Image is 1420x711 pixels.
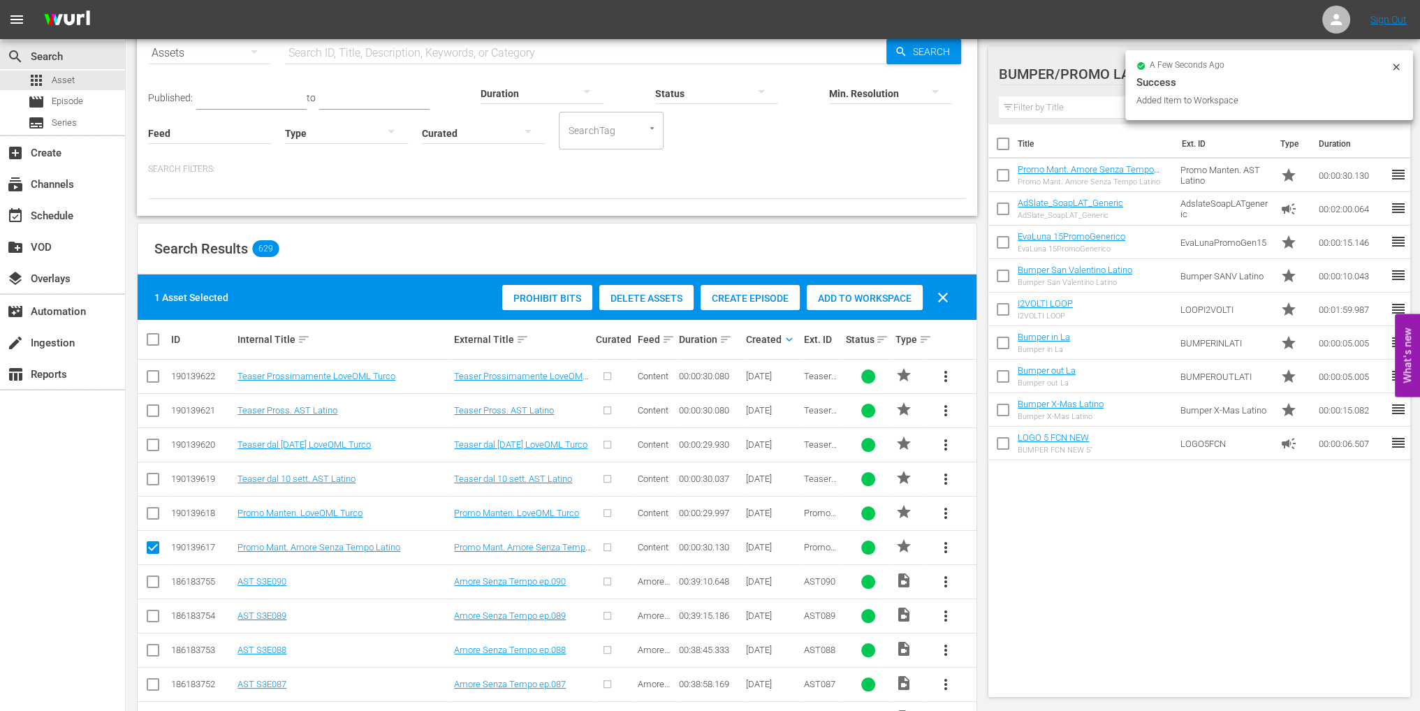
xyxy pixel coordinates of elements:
td: 00:00:15.146 [1312,226,1389,259]
td: 00:00:30.130 [1312,159,1389,192]
button: more_vert [929,565,962,599]
span: keyboard_arrow_down [783,333,796,346]
a: Bumper X-Mas Latino [1018,399,1104,409]
button: Search [886,39,961,64]
span: Content [638,405,668,416]
a: Amore Senza Tempo ep.087 [454,679,566,689]
span: Delete Assets [599,293,694,304]
button: more_vert [929,394,962,427]
span: sort [719,333,732,346]
td: Bumper X-Mas Latino [1175,393,1274,427]
div: [DATE] [745,439,799,450]
span: sort [662,333,675,346]
a: Promo Manten. LoveOML Turco [237,508,363,518]
th: Type [1271,124,1310,163]
td: AdslateSoapLATgeneric [1175,192,1274,226]
td: LOGO5FCN [1175,427,1274,460]
td: 00:00:15.082 [1312,393,1389,427]
div: Curated [596,334,634,345]
button: Open Feedback Widget [1395,314,1420,397]
span: Episode [28,94,45,110]
span: Content [638,542,668,552]
div: 186183754 [171,610,233,621]
div: Status [845,331,891,348]
div: 190139622 [171,371,233,381]
div: ID [171,334,233,345]
button: Create Episode [701,285,800,310]
div: 00:00:29.997 [679,508,741,518]
span: Teaser dal 10 sett. AST Latino [804,474,840,515]
div: Bumper San Valentino Latino [1018,278,1132,287]
span: Create [7,145,24,161]
span: more_vert [937,676,954,693]
span: 629 [252,240,279,257]
td: 00:01:59.987 [1312,293,1389,326]
span: Search [7,48,24,65]
a: AST S3E087 [237,679,286,689]
span: Add to Workspace [807,293,923,304]
span: PROMO [895,435,912,452]
span: reorder [1389,166,1406,183]
span: more_vert [937,505,954,522]
div: 190139617 [171,542,233,552]
a: Amore Senza Tempo ep.088 [454,645,566,655]
span: Ingestion [7,335,24,351]
img: ans4CAIJ8jUAAAAAAAAAAAAAAAAAAAAAAAAgQb4GAAAAAAAAAAAAAAAAAAAAAAAAJMjXAAAAAAAAAAAAAAAAAAAAAAAAgAT5G... [34,3,101,36]
span: PROMO [895,504,912,520]
a: Promo Mant. Amore Senza Tempo Latino [237,542,400,552]
span: AST089 [804,610,835,621]
div: [DATE] [745,679,799,689]
span: Search [907,39,961,64]
span: Promo Manten. LoveOML Turco [804,508,837,550]
th: Title [1018,124,1173,163]
a: Bumper San Valentino Latino [1018,265,1132,275]
td: 00:02:00.064 [1312,192,1389,226]
div: EvaLuna 15PromoGenerico [1018,244,1125,254]
div: 00:00:30.130 [679,542,741,552]
span: Amore Senza Tempo [638,645,670,676]
div: Success [1136,74,1402,91]
span: sort [876,333,888,346]
div: AdSlate_SoapLAT_Generic [1018,211,1123,220]
button: more_vert [929,531,962,564]
div: 190139620 [171,439,233,450]
div: 190139619 [171,474,233,484]
div: Duration [679,331,741,348]
span: Teaser Prossimamente AST Latino [804,405,837,457]
td: BUMPEROUTLATI [1175,360,1274,393]
a: AST S3E090 [237,576,286,587]
td: BUMPERINLATI [1175,326,1274,360]
p: Search Filters: [148,163,966,175]
div: 00:00:30.037 [679,474,741,484]
span: reorder [1389,233,1406,250]
span: more_vert [937,471,954,488]
span: Content [638,371,668,381]
span: more_vert [937,642,954,659]
a: AST S3E088 [237,645,286,655]
button: more_vert [929,633,962,667]
button: Prohibit Bits [502,285,592,310]
span: reorder [1389,200,1406,217]
span: Search Results [154,240,248,257]
span: sort [516,333,529,346]
span: Promo [1280,301,1296,318]
a: Teaser Prossimamente LoveOML Turco [454,371,588,392]
td: LOOPI2VOLTI [1175,293,1274,326]
div: [DATE] [745,645,799,655]
td: 00:00:05.005 [1312,326,1389,360]
div: 00:38:58.169 [679,679,741,689]
span: VOD [7,239,24,256]
span: sort [919,333,932,346]
div: BUMPER/PROMO LATINO [999,54,1384,94]
a: Teaser Pross. AST Latino [454,405,554,416]
span: Schedule [7,207,24,224]
td: EvaLunaPromoGen15 [1175,226,1274,259]
div: External Title [454,331,592,348]
td: Bumper SANV Latino [1175,259,1274,293]
a: Teaser dal [DATE] LoveOML Turco [454,439,587,450]
div: [DATE] [745,542,799,552]
div: 00:38:45.333 [679,645,741,655]
td: 00:00:06.507 [1312,427,1389,460]
a: Sign Out [1370,14,1407,25]
div: 00:39:10.648 [679,576,741,587]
